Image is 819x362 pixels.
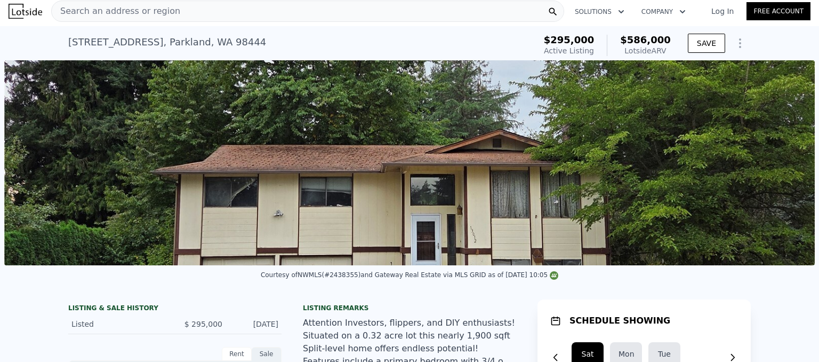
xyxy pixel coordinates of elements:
[620,45,671,56] div: Lotside ARV
[633,2,694,21] button: Company
[620,34,671,45] span: $586,000
[688,34,725,53] button: SAVE
[4,60,815,265] img: Sale: 169796531 Parcel: 100579995
[566,2,633,21] button: Solutions
[68,304,282,314] div: LISTING & SALE HISTORY
[698,6,746,17] a: Log In
[569,314,670,327] h1: SCHEDULE SHOWING
[231,319,278,329] div: [DATE]
[303,304,516,312] div: Listing remarks
[68,35,266,50] div: [STREET_ADDRESS] , Parkland , WA 98444
[580,349,595,359] div: Sat
[729,33,751,54] button: Show Options
[71,319,166,329] div: Listed
[52,5,180,18] span: Search an address or region
[550,271,558,280] img: NWMLS Logo
[619,349,633,359] div: Mon
[544,34,595,45] span: $295,000
[9,4,42,19] img: Lotside
[184,320,222,328] span: $ 295,000
[261,271,558,279] div: Courtesy of NWMLS (#2438355) and Gateway Real Estate via MLS GRID as of [DATE] 10:05
[544,46,594,55] span: Active Listing
[746,2,810,20] a: Free Account
[222,347,252,361] div: Rent
[252,347,282,361] div: Sale
[657,349,672,359] div: Tue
